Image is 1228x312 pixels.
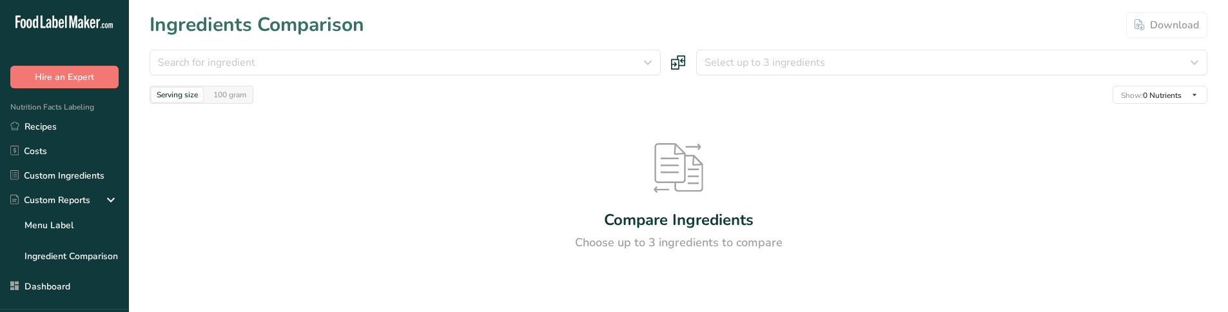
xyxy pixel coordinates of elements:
span: Show: [1121,90,1143,101]
span: Search for ingredient [158,55,255,70]
button: Search for ingredient [150,50,661,75]
span: 0 Nutrients [1121,90,1182,101]
span: Select up to 3 ingredients [705,55,825,70]
button: Show:0 Nutrients [1113,86,1207,104]
div: Download [1135,17,1199,33]
div: Compare Ingredients [604,208,754,231]
div: Custom Reports [10,193,90,207]
div: 100 gram [208,88,251,102]
button: Select up to 3 ingredients [696,50,1207,75]
div: Serving size [151,88,203,102]
div: Choose up to 3 ingredients to compare [575,234,783,251]
button: Hire an Expert [10,66,119,88]
h1: Ingredients Comparison [150,10,364,39]
button: Download [1126,12,1207,38]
